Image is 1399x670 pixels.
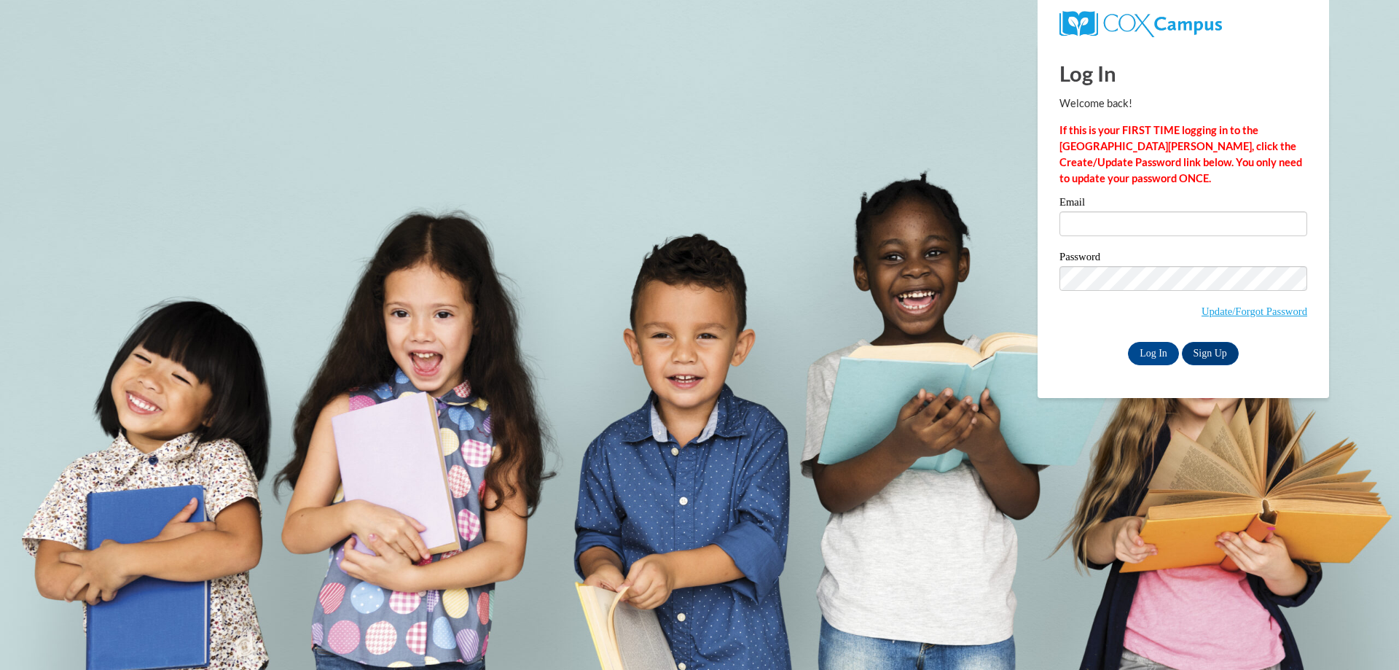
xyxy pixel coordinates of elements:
[1059,11,1222,37] img: COX Campus
[1202,305,1307,317] a: Update/Forgot Password
[1059,58,1307,88] h1: Log In
[1059,96,1307,112] p: Welcome back!
[1059,197,1307,211] label: Email
[1059,252,1307,266] label: Password
[1059,17,1222,29] a: COX Campus
[1182,342,1239,365] a: Sign Up
[1128,342,1179,365] input: Log In
[1059,124,1302,184] strong: If this is your FIRST TIME logging in to the [GEOGRAPHIC_DATA][PERSON_NAME], click the Create/Upd...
